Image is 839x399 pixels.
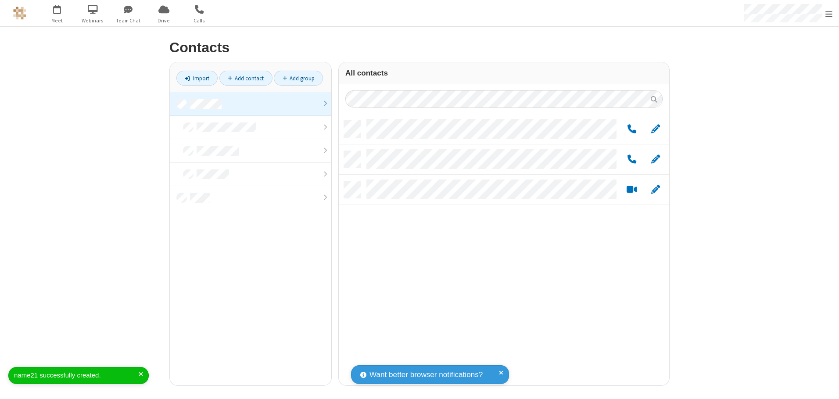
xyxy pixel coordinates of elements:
[623,154,640,165] button: Call by phone
[13,7,26,20] img: QA Selenium DO NOT DELETE OR CHANGE
[647,124,664,135] button: Edit
[623,124,640,135] button: Call by phone
[147,17,180,25] span: Drive
[176,71,218,86] a: Import
[76,17,109,25] span: Webinars
[183,17,216,25] span: Calls
[14,370,139,381] div: name21 successfully created.
[369,369,483,381] span: Want better browser notifications?
[647,184,664,195] button: Edit
[112,17,145,25] span: Team Chat
[339,114,669,385] div: grid
[647,154,664,165] button: Edit
[345,69,663,77] h3: All contacts
[41,17,74,25] span: Meet
[623,184,640,195] button: Start a video meeting
[219,71,272,86] a: Add contact
[274,71,323,86] a: Add group
[169,40,670,55] h2: Contacts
